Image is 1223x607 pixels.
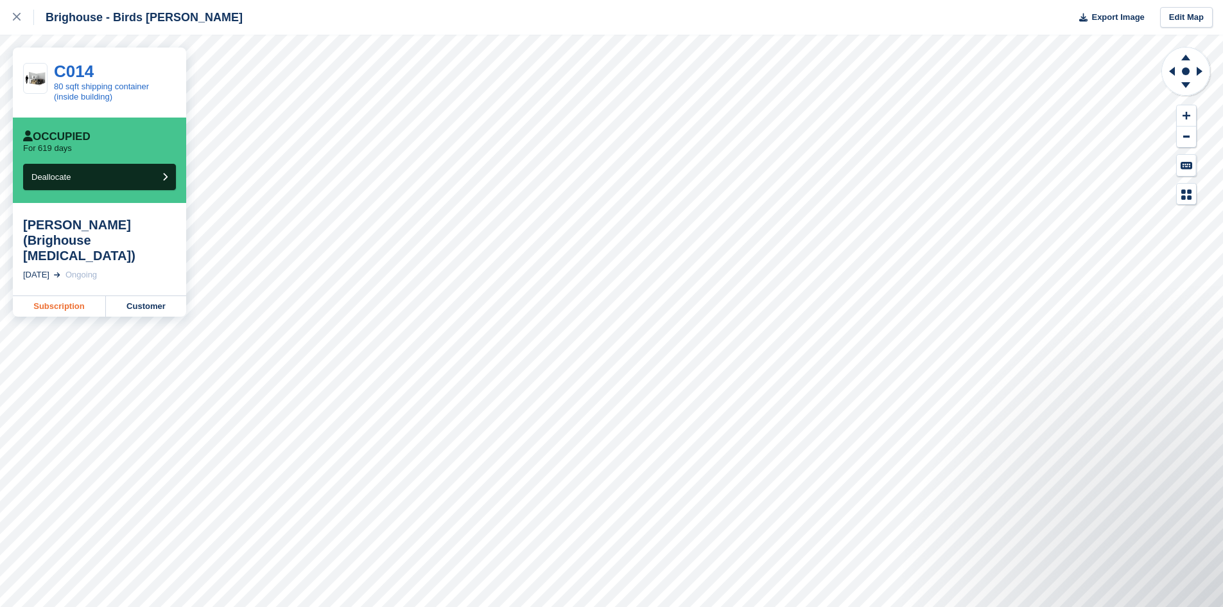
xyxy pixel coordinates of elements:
[1160,7,1213,28] a: Edit Map
[23,130,91,143] div: Occupied
[65,268,97,281] div: Ongoing
[23,143,72,154] p: For 619 days
[54,272,60,277] img: arrow-right-light-icn-cde0832a797a2874e46488d9cf13f60e5c3a73dbe684e267c42b8395dfbc2abf.svg
[13,296,106,317] a: Subscription
[54,82,149,101] a: 80 sqft shipping container (inside building)
[106,296,186,317] a: Customer
[1177,105,1196,127] button: Zoom In
[34,10,243,25] div: Brighouse - Birds [PERSON_NAME]
[1091,11,1144,24] span: Export Image
[1177,155,1196,176] button: Keyboard Shortcuts
[54,62,94,81] a: C014
[23,164,176,190] button: Deallocate
[31,172,71,182] span: Deallocate
[1177,184,1196,205] button: Map Legend
[1177,127,1196,148] button: Zoom Out
[1071,7,1145,28] button: Export Image
[23,217,176,263] div: [PERSON_NAME] (Brighouse [MEDICAL_DATA])
[24,70,47,87] img: 75-sqft-unit%20(2).jpg
[23,268,49,281] div: [DATE]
